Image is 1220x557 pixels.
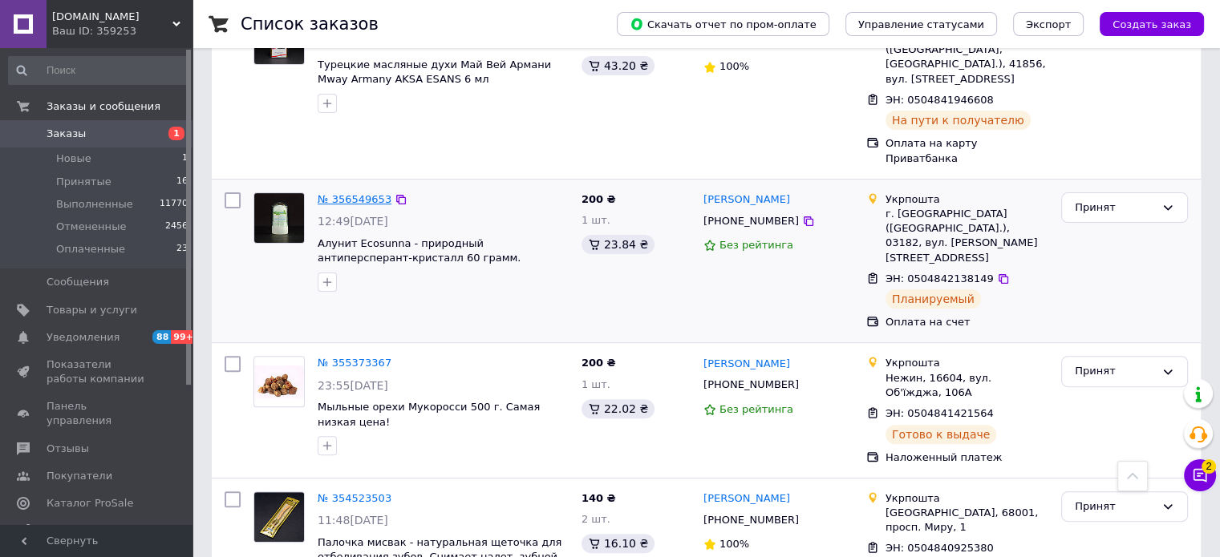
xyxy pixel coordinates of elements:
span: 100% [719,538,749,550]
div: Ваш ID: 359253 [52,24,193,38]
span: Аналитика [47,523,106,538]
span: Отмененные [56,220,126,234]
div: Оплата на счет [886,315,1048,329]
span: [PHONE_NUMBER] [703,514,799,526]
div: 22.02 ₴ [582,399,655,418]
span: Скачать отчет по пром-оплате [630,17,817,31]
span: Каталог ProSale [47,496,133,511]
span: Оплаченные [56,242,125,256]
span: 11770 [160,197,188,212]
span: 23 [176,242,188,256]
a: Фото товару [253,192,305,244]
span: ЭН: 0504840925380 [886,542,994,554]
div: Оплата на карту Приватбанка [886,136,1048,165]
span: 140 ₴ [582,492,616,504]
div: 23.84 ₴ [582,235,655,254]
div: пгт. [GEOGRAPHIC_DATA] ([GEOGRAPHIC_DATA], [GEOGRAPHIC_DATA].), 41856, вул. [STREET_ADDRESS] [886,28,1048,87]
span: 88 [152,330,171,344]
span: Экспорт [1026,18,1071,30]
img: Фото товару [254,365,304,399]
span: 1 шт. [582,378,610,390]
div: Готово к выдаче [886,425,996,444]
button: Экспорт [1013,12,1084,36]
a: Создать заказ [1084,18,1204,30]
span: 99+ [171,330,197,344]
span: Сообщения [47,275,109,289]
a: Мыльные орехи Мукоросси 500 г. Самая низкая цена! [318,401,540,428]
div: Нежин, 16604, вул. Об'їжджа, 106А [886,371,1048,400]
span: 11:48[DATE] [318,514,388,527]
button: Создать заказ [1100,12,1204,36]
a: Фото товару [253,491,305,543]
span: Создать заказ [1113,18,1191,30]
a: № 354523503 [318,492,391,504]
span: Заказы и сообщения [47,99,160,114]
div: Укрпошта [886,356,1048,370]
a: [PERSON_NAME] [703,357,790,372]
span: [PHONE_NUMBER] [703,378,799,390]
div: 16.10 ₴ [582,534,655,553]
span: 1 [182,151,188,166]
a: [PERSON_NAME] [703,192,790,208]
span: 23:55[DATE] [318,379,388,392]
span: Без рейтинга [719,239,793,251]
a: Фото товару [253,356,305,407]
span: 1 [168,127,184,140]
span: Отзывы [47,442,89,456]
div: 43.20 ₴ [582,56,655,75]
span: Выполненные [56,197,133,212]
div: Принят [1075,200,1155,216]
img: Фото товару [254,193,304,243]
span: 2456 [165,220,188,234]
span: ЭН: 0504841421564 [886,407,994,419]
span: 16 [176,175,188,189]
a: Алунит Ecosunna - природный антиперсперант-кристалл 60 грамм. Хватает на 1 год! [318,237,521,279]
button: Чат с покупателем2 [1184,459,1216,491]
div: Принят [1075,498,1155,515]
span: 2 шт. [582,513,610,525]
span: [PHONE_NUMBER] [703,215,799,227]
a: № 355373367 [318,357,391,369]
div: Укрпошта [886,192,1048,207]
h1: Список заказов [241,14,379,34]
span: Панель управления [47,399,148,428]
span: Уведомления [47,330,120,345]
span: Покупатели [47,469,112,483]
span: ЭН: 0504841946608 [886,94,994,106]
div: На пути к получателю [886,111,1031,130]
a: Турецкие масляные духи Май Вей Армани Mway Armany AKSA ESANS 6 мл [318,59,551,86]
span: Без рейтинга [719,403,793,415]
span: 200 ₴ [582,193,616,205]
span: 200 ₴ [582,357,616,369]
div: Наложенный платеж [886,450,1048,465]
span: 1 шт. [582,214,610,226]
div: г. [GEOGRAPHIC_DATA] ([GEOGRAPHIC_DATA].), 03182, вул. [PERSON_NAME][STREET_ADDRESS] [886,207,1048,265]
input: Поиск [8,56,189,85]
span: 12:49[DATE] [318,215,388,228]
span: ЭН: 0504842138149 [886,272,994,285]
button: Управление статусами [845,12,997,36]
span: Управление статусами [858,18,984,30]
span: Товары и услуги [47,303,137,317]
img: Фото товару [254,492,304,542]
div: Принят [1075,363,1155,380]
span: Новые [56,151,91,166]
div: Укрпошта [886,491,1048,506]
div: [GEOGRAPHIC_DATA], 68001, просп. Миру, 1 [886,506,1048,535]
span: Заказы [47,127,86,141]
span: crem.com.ua [52,10,172,24]
a: [PERSON_NAME] [703,491,790,507]
span: Показатели работы компании [47,357,148,386]
div: Планируемый [886,289,981,309]
span: Принятые [56,175,111,189]
span: 100% [719,60,749,72]
a: № 356549653 [318,193,391,205]
span: 2 [1202,459,1216,474]
button: Скачать отчет по пром-оплате [617,12,829,36]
